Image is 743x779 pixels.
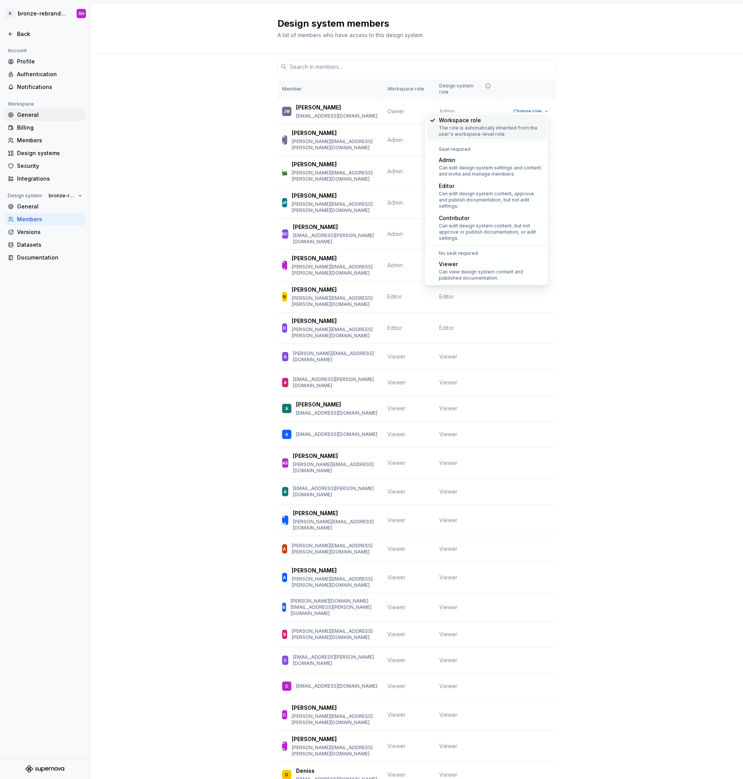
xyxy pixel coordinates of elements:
[282,230,288,238] div: RC
[293,509,338,517] p: [PERSON_NAME]
[277,32,424,38] span: A list of members who have access to this design system.
[387,460,406,466] span: Viewer
[439,293,454,301] span: Editor
[293,223,338,231] p: [PERSON_NAME]
[285,430,288,438] div: A
[282,512,289,528] div: AM
[292,255,337,262] p: [PERSON_NAME]
[284,488,287,495] div: A
[2,5,88,22] button: Dbronze-rebrand-design-tokensSH
[292,326,378,339] p: [PERSON_NAME][EMAIL_ADDRESS][PERSON_NAME][DOMAIN_NAME]
[439,223,543,241] div: Can edit design system content, but not approve or publish documentation, or edit settings.
[387,517,406,523] span: Viewer
[387,711,406,718] span: Viewer
[387,431,406,437] span: Viewer
[26,765,64,773] svg: Supernova Logo
[5,28,85,40] a: Back
[17,83,82,91] div: Notifications
[387,353,406,360] span: Viewer
[292,129,337,137] p: [PERSON_NAME]
[439,214,543,222] div: Contributor
[439,630,457,638] span: Viewer
[387,631,406,637] span: Viewer
[439,108,455,115] span: Admin
[439,269,543,281] div: Can view design system content and published documentation.
[5,121,85,134] a: Billing
[439,353,457,360] span: Viewer
[425,113,548,141] div: Suggestions
[293,350,378,363] p: [PERSON_NAME][EMAIL_ADDRESS][DOMAIN_NAME]
[387,545,406,552] span: Viewer
[293,519,378,531] p: [PERSON_NAME][EMAIL_ADDRESS][DOMAIN_NAME]
[296,431,377,437] p: [EMAIL_ADDRESS][DOMAIN_NAME]
[283,545,286,553] div: A
[387,379,406,386] span: Viewer
[439,260,543,268] div: Viewer
[296,104,341,111] p: [PERSON_NAME]
[287,60,556,73] input: Search in members...
[17,241,82,249] div: Datasets
[387,137,403,143] span: Admin
[387,574,406,581] span: Viewer
[282,459,288,467] div: AS
[439,603,457,611] span: Viewer
[387,199,403,206] span: Admin
[17,228,82,236] div: Versions
[387,657,406,663] span: Viewer
[5,147,85,159] a: Design systems
[439,574,457,581] span: Viewer
[5,173,85,185] a: Integrations
[283,630,286,638] div: B
[426,146,546,152] div: Seat required
[17,124,82,132] div: Billing
[5,251,85,264] a: Documentation
[17,254,82,261] div: Documentation
[5,55,85,68] a: Profile
[291,598,378,617] p: [PERSON_NAME][DOMAIN_NAME][EMAIL_ADDRESS][PERSON_NAME][DOMAIN_NAME]
[296,410,377,416] p: [EMAIL_ADDRESS][DOMAIN_NAME]
[296,767,315,775] p: Deniss
[17,162,82,170] div: Security
[296,113,377,119] p: [EMAIL_ADDRESS][DOMAIN_NAME]
[425,246,548,285] div: Suggestions
[284,353,287,360] div: A
[292,628,378,641] p: [PERSON_NAME][EMAIL_ADDRESS][PERSON_NAME][DOMAIN_NAME]
[17,137,82,144] div: Members
[426,250,546,256] div: No seat required
[292,286,337,294] p: [PERSON_NAME]
[292,192,337,200] p: [PERSON_NAME]
[5,109,85,121] a: General
[17,111,82,119] div: General
[439,83,493,95] div: Design system role
[439,488,457,495] span: Viewer
[387,108,404,114] span: Owner
[282,199,287,207] div: JP
[282,258,287,273] div: SH
[439,156,543,164] div: Admin
[5,9,15,18] div: D
[439,324,454,332] span: Editor
[292,264,378,276] p: [PERSON_NAME][EMAIL_ADDRESS][PERSON_NAME][DOMAIN_NAME]
[79,10,84,17] div: SH
[514,108,542,114] span: Change role
[17,203,82,210] div: General
[285,682,288,690] div: C
[292,735,337,743] p: [PERSON_NAME]
[5,134,85,147] a: Members
[284,379,287,386] div: A
[387,231,403,237] span: Admin
[277,17,547,30] h2: Design system members
[292,713,378,726] p: [PERSON_NAME][EMAIL_ADDRESS][PERSON_NAME][DOMAIN_NAME]
[439,182,543,190] div: Editor
[293,654,378,666] p: [EMAIL_ADDRESS][PERSON_NAME][DOMAIN_NAME]
[285,771,288,779] div: D
[387,771,406,778] span: Viewer
[285,405,288,412] div: A
[5,191,45,200] div: Design system
[5,160,85,172] a: Security
[387,325,402,331] span: Editor
[49,193,75,199] span: bronze-rebrand-design-tokens
[292,576,378,588] p: [PERSON_NAME][EMAIL_ADDRESS][PERSON_NAME][DOMAIN_NAME]
[439,545,457,553] span: Viewer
